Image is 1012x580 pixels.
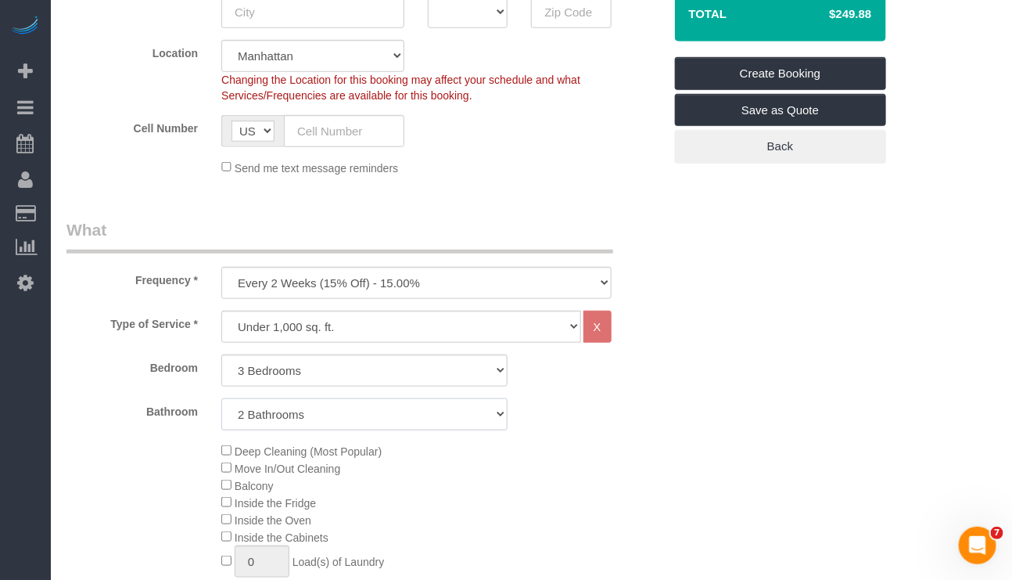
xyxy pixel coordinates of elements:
[959,527,996,564] iframe: Intercom live chat
[55,311,210,332] label: Type of Service *
[689,7,727,20] strong: Total
[235,531,328,544] span: Inside the Cabinets
[675,57,886,90] a: Create Booking
[55,398,210,420] label: Bathroom
[235,480,274,492] span: Balcony
[292,556,385,568] span: Load(s) of Laundry
[675,94,886,127] a: Save as Quote
[235,161,398,174] span: Send me text message reminders
[221,74,580,102] span: Changing the Location for this booking may affect your schedule and what Services/Frequencies are...
[235,463,340,475] span: Move In/Out Cleaning
[55,267,210,288] label: Frequency *
[9,16,41,38] img: Automaid Logo
[235,497,316,510] span: Inside the Fridge
[66,218,613,254] legend: What
[675,130,886,163] a: Back
[284,115,404,147] input: Cell Number
[991,527,1003,539] span: 7
[235,514,311,527] span: Inside the Oven
[55,40,210,61] label: Location
[55,115,210,136] label: Cell Number
[235,445,382,458] span: Deep Cleaning (Most Popular)
[782,8,871,21] h4: $249.88
[55,355,210,376] label: Bedroom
